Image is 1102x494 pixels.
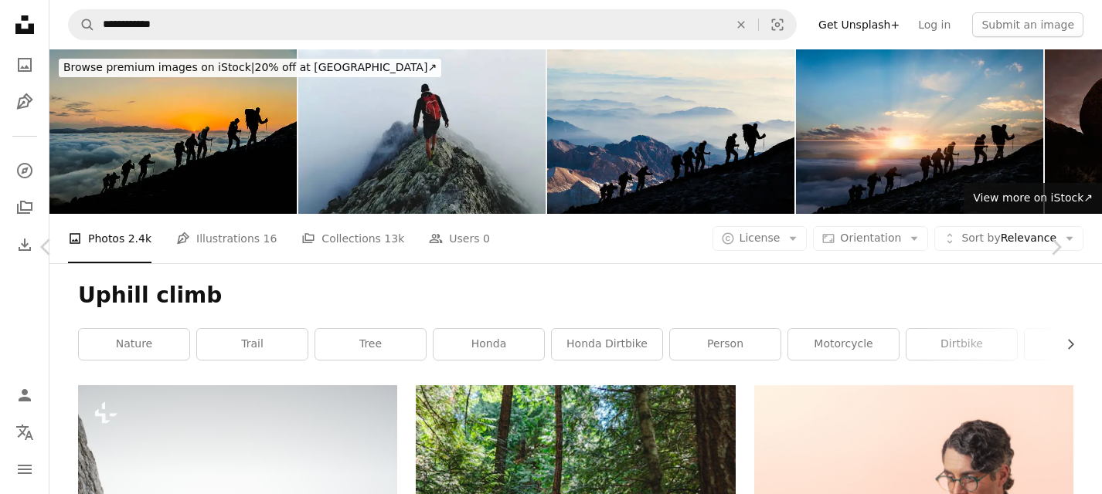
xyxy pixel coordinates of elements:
[78,282,1073,310] h1: Uphill climb
[9,49,40,80] a: Photos
[909,12,960,37] a: Log in
[9,380,40,411] a: Log in / Sign up
[68,9,797,40] form: Find visuals sitewide
[906,329,1017,360] a: dirtbike
[298,49,546,214] img: Full Length Of Man On Rock In Mountains
[552,329,662,360] a: honda dirtbike
[964,183,1102,214] a: View more on iStock↗
[264,230,277,247] span: 16
[809,12,909,37] a: Get Unsplash+
[740,232,781,244] span: License
[315,329,426,360] a: tree
[961,231,1056,246] span: Relevance
[547,49,794,214] img: Silhouettes of hikers At Dusk
[973,191,1093,204] span: View more on iStock ↗
[9,86,40,117] a: Illustrations
[972,12,1083,37] button: Submit an image
[1056,329,1073,360] button: scroll list to the right
[1009,173,1102,321] a: Next
[197,329,308,360] a: trail
[961,232,1000,244] span: Sort by
[934,226,1083,251] button: Sort byRelevance
[49,49,451,86] a: Browse premium images on iStock|20% off at [GEOGRAPHIC_DATA]↗
[9,155,40,186] a: Explore
[49,49,297,214] img: Silhouettes of hikers At Sunset
[813,226,928,251] button: Orientation
[483,230,490,247] span: 0
[9,417,40,448] button: Language
[301,214,404,263] a: Collections 13k
[176,214,277,263] a: Illustrations 16
[9,454,40,485] button: Menu
[670,329,781,360] a: person
[759,10,796,39] button: Visual search
[69,10,95,39] button: Search Unsplash
[79,329,189,360] a: nature
[63,61,254,73] span: Browse premium images on iStock |
[713,226,808,251] button: License
[788,329,899,360] a: motorcycle
[429,214,490,263] a: Users 0
[796,49,1043,214] img: Silhouettes of hikers At Sunset
[384,230,404,247] span: 13k
[724,10,758,39] button: Clear
[63,61,437,73] span: 20% off at [GEOGRAPHIC_DATA] ↗
[434,329,544,360] a: honda
[840,232,901,244] span: Orientation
